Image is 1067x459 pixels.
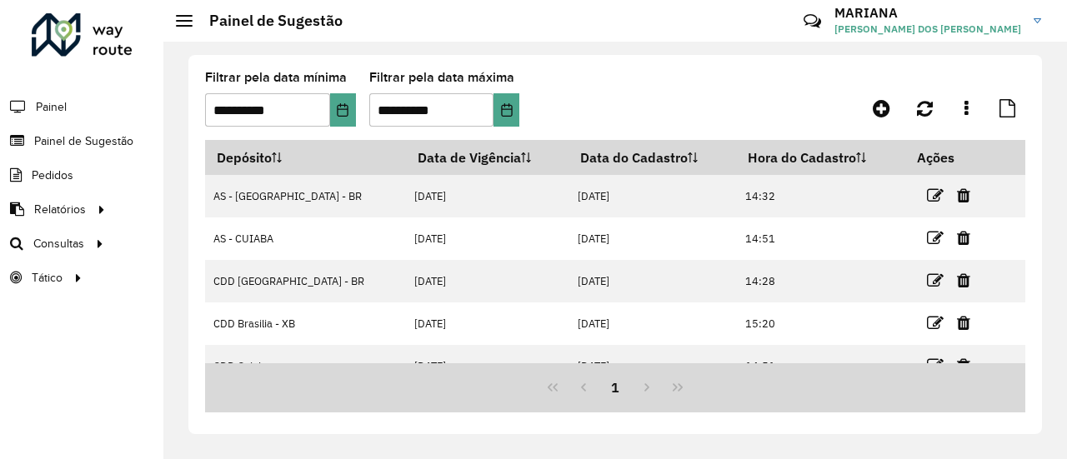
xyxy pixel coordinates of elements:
td: [DATE] [569,302,736,345]
a: Excluir [957,184,970,207]
th: Data de Vigência [406,140,569,175]
a: Editar [927,354,944,377]
td: [DATE] [569,345,736,387]
td: AS - CUIABA [205,217,406,260]
span: Tático [32,269,63,287]
td: 14:51 [736,345,904,387]
td: [DATE] [406,345,569,387]
a: Editar [927,184,944,207]
td: [DATE] [569,260,736,302]
th: Depósito [205,140,406,175]
h2: Painel de Sugestão [193,12,343,30]
th: Hora do Cadastro [736,140,904,175]
button: 1 [599,372,631,403]
td: 14:28 [736,260,904,302]
td: CDD Cuiaba [205,345,406,387]
td: 14:51 [736,217,904,260]
span: Consultas [33,235,84,252]
td: [DATE] [569,217,736,260]
td: CDD [GEOGRAPHIC_DATA] - BR [205,260,406,302]
td: [DATE] [406,260,569,302]
a: Excluir [957,269,970,292]
h3: MARIANA [834,5,1021,21]
span: Relatórios [34,201,86,218]
th: Data do Cadastro [569,140,736,175]
a: Excluir [957,354,970,377]
td: [DATE] [406,175,569,217]
td: [DATE] [569,175,736,217]
td: 15:20 [736,302,904,345]
a: Excluir [957,227,970,249]
span: Painel de Sugestão [34,132,133,150]
a: Editar [927,227,944,249]
td: 14:32 [736,175,904,217]
label: Filtrar pela data mínima [205,67,347,87]
td: AS - [GEOGRAPHIC_DATA] - BR [205,175,406,217]
label: Filtrar pela data máxima [369,67,514,87]
span: Pedidos [32,167,73,184]
span: Painel [36,98,67,116]
a: Contato Rápido [794,3,830,39]
a: Editar [927,269,944,292]
th: Ações [905,140,1005,175]
td: [DATE] [406,217,569,260]
button: Choose Date [330,93,356,127]
td: [DATE] [406,302,569,345]
td: CDD Brasilia - XB [205,302,406,345]
button: Choose Date [493,93,519,127]
span: [PERSON_NAME] DOS [PERSON_NAME] [834,22,1021,37]
a: Editar [927,312,944,334]
a: Excluir [957,312,970,334]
